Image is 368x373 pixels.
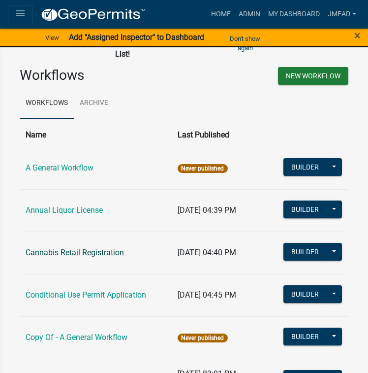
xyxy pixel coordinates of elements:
button: New Workflow [278,67,348,85]
button: menu [8,5,32,23]
span: [DATE] 04:39 PM [178,205,236,215]
strong: Add "Assigned Inspector" to Dashboard List! [69,33,204,59]
a: My Dashboard [264,5,324,24]
button: Builder [283,243,327,261]
a: Annual Liquor License [26,205,103,215]
span: Never published [178,334,227,342]
a: Home [207,5,235,24]
span: × [354,29,361,42]
a: jmead [324,5,360,24]
a: Copy Of - A General Workflow [26,333,127,342]
span: [DATE] 04:45 PM [178,290,236,300]
a: View [41,30,63,46]
button: Builder [283,158,327,176]
a: Workflows [20,88,74,119]
a: Conditional Use Permit Application [26,290,146,300]
a: Archive [74,88,114,119]
button: Don't show again [222,31,269,56]
a: A General Workflow [26,163,93,172]
button: Builder [283,201,327,218]
a: Cannabis Retail Registration [26,248,124,257]
i: menu [14,7,26,19]
h3: Workflows [20,67,177,84]
th: Last Published [172,123,277,147]
button: Builder [283,328,327,345]
button: Close [354,30,361,41]
a: Admin [235,5,264,24]
button: Builder [283,285,327,303]
th: Name [20,123,172,147]
span: [DATE] 04:40 PM [178,248,236,257]
span: Never published [178,164,227,173]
